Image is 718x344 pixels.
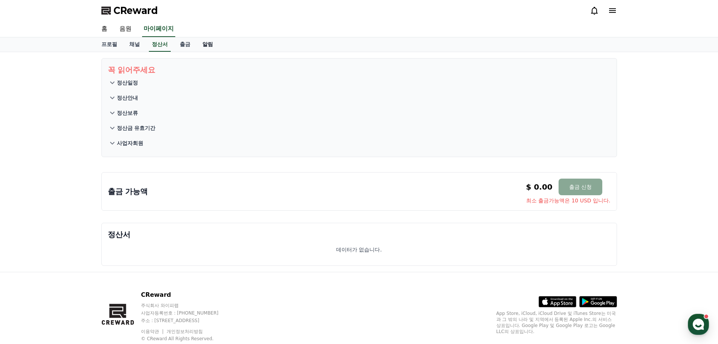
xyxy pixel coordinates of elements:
p: 사업자등록번호 : [PHONE_NUMBER] [141,310,233,316]
a: 이용약관 [141,329,165,334]
a: 대화 [50,239,97,258]
p: 데이터가 없습니다. [336,246,382,253]
p: 사업자회원 [117,139,143,147]
button: 정산일정 [108,75,611,90]
a: 프로필 [95,37,123,52]
a: 정산서 [149,37,171,52]
button: 정산보류 [108,105,611,120]
p: 정산금 유효기간 [117,124,156,132]
a: 개인정보처리방침 [167,329,203,334]
p: App Store, iCloud, iCloud Drive 및 iTunes Store는 미국과 그 밖의 나라 및 지역에서 등록된 Apple Inc.의 서비스 상표입니다. Goo... [496,310,617,335]
a: 출금 [174,37,196,52]
a: 설정 [97,239,145,258]
a: 음원 [113,21,138,37]
p: 정산서 [108,229,611,240]
button: 정산금 유효기간 [108,120,611,136]
a: 홈 [2,239,50,258]
a: 알림 [196,37,219,52]
span: 대화 [69,251,78,257]
p: 정산안내 [117,94,138,102]
p: 정산일정 [117,79,138,86]
button: 정산안내 [108,90,611,105]
span: CReward [113,5,158,17]
button: 출금 신청 [559,179,602,195]
p: 출금 가능액 [108,186,148,197]
a: 채널 [123,37,146,52]
p: CReward [141,290,233,299]
a: 마이페이지 [142,21,175,37]
p: 정산보류 [117,109,138,117]
span: 최소 출금가능액은 10 USD 입니다. [526,197,611,204]
button: 사업자회원 [108,136,611,151]
p: 주식회사 와이피랩 [141,302,233,309]
p: 주소 : [STREET_ADDRESS] [141,318,233,324]
a: 홈 [95,21,113,37]
p: $ 0.00 [526,182,553,192]
span: 홈 [24,251,28,257]
span: 설정 [116,251,126,257]
p: 꼭 읽어주세요 [108,65,611,75]
p: © CReward All Rights Reserved. [141,336,233,342]
a: CReward [101,5,158,17]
